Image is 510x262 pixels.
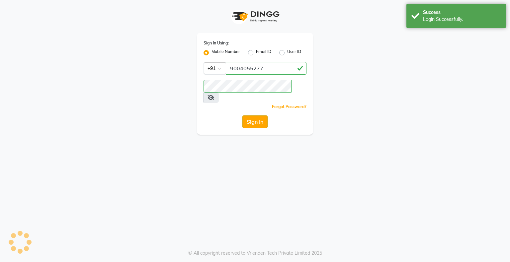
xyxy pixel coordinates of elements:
input: Username [204,80,292,93]
div: Login Successfully. [423,16,501,23]
div: Success [423,9,501,16]
a: Forgot Password? [272,104,306,109]
label: Sign In Using: [204,40,229,46]
button: Sign In [242,115,268,128]
label: Email ID [256,49,271,57]
label: Mobile Number [212,49,240,57]
input: Username [226,62,306,75]
img: logo1.svg [228,7,282,26]
label: User ID [287,49,301,57]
